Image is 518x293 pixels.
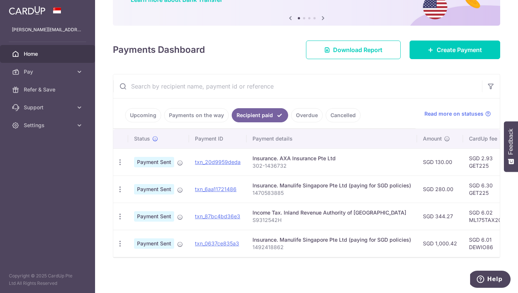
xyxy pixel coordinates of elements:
[463,176,511,203] td: SGD 6.30 GET225
[134,238,174,249] span: Payment Sent
[134,184,174,194] span: Payment Sent
[164,108,229,122] a: Payments on the way
[410,41,500,59] a: Create Payment
[24,86,73,93] span: Refer & Save
[232,108,288,122] a: Recipient paid
[504,121,518,172] button: Feedback - Show survey
[253,182,411,189] div: Insurance. Manulife Singapore Pte Ltd (paying for SGD policies)
[437,45,482,54] span: Create Payment
[24,68,73,75] span: Pay
[423,135,442,142] span: Amount
[306,41,401,59] a: Download Report
[417,203,463,230] td: SGD 344.27
[424,110,491,117] a: Read more on statuses
[113,43,205,57] h4: Payments Dashboard
[333,45,382,54] span: Download Report
[189,129,247,148] th: Payment ID
[417,176,463,203] td: SGD 280.00
[508,129,514,155] span: Feedback
[195,213,240,219] a: txn_87bc4bd36e3
[253,244,411,251] p: 1492418862
[195,159,241,165] a: txn_20d9959deda
[469,135,497,142] span: CardUp fee
[253,162,411,170] p: 302-1436732
[253,216,411,224] p: S9312542H
[195,186,237,192] a: txn_6aa11721486
[134,211,174,222] span: Payment Sent
[253,189,411,197] p: 1470583885
[24,50,73,58] span: Home
[253,155,411,162] div: Insurance. AXA Insurance Pte Ltd
[463,203,511,230] td: SGD 6.02 ML175TAX20
[247,129,417,148] th: Payment details
[253,236,411,244] div: Insurance. Manulife Singapore Pte Ltd (paying for SGD policies)
[134,157,174,167] span: Payment Sent
[463,148,511,176] td: SGD 2.93 GET225
[326,108,361,122] a: Cancelled
[113,74,482,98] input: Search by recipient name, payment id or reference
[417,148,463,176] td: SGD 130.00
[24,104,73,111] span: Support
[134,135,150,142] span: Status
[125,108,161,122] a: Upcoming
[417,230,463,257] td: SGD 1,000.42
[195,240,239,247] a: txn_0637ce835a3
[253,209,411,216] div: Income Tax. Inland Revenue Authority of [GEOGRAPHIC_DATA]
[291,108,323,122] a: Overdue
[470,271,511,289] iframe: Opens a widget where you can find more information
[463,230,511,257] td: SGD 6.01 DEWIO86
[424,110,483,117] span: Read more on statuses
[9,6,45,15] img: CardUp
[24,122,73,129] span: Settings
[12,26,83,33] p: [PERSON_NAME][EMAIL_ADDRESS][DOMAIN_NAME]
